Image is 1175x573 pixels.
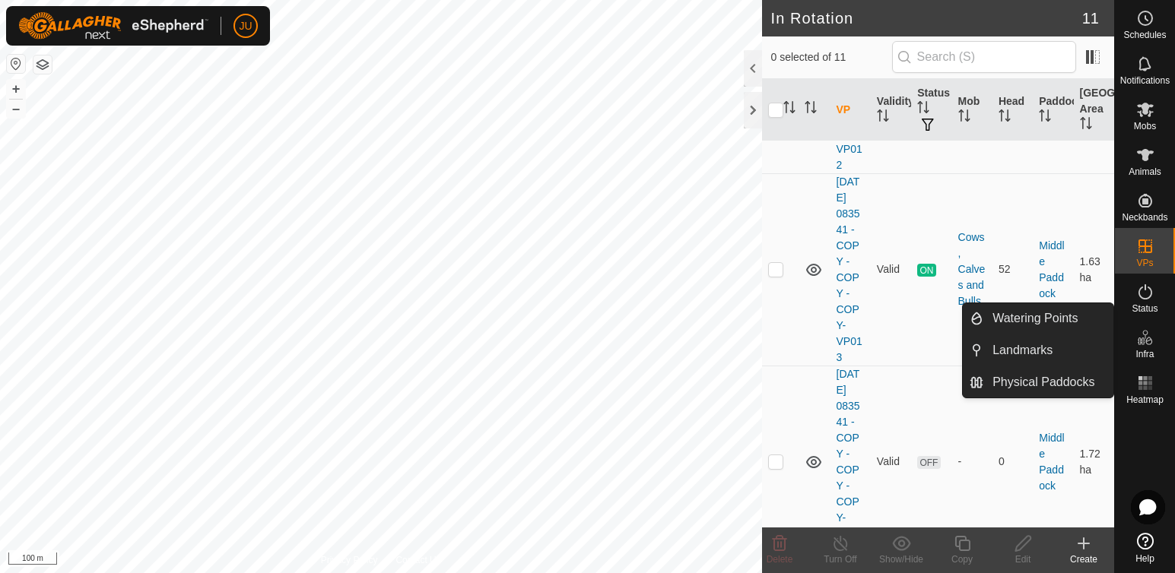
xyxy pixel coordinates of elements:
span: Status [1132,304,1158,313]
td: 1.72 ha [1074,366,1114,558]
td: 52 [992,173,1033,366]
span: Physical Paddocks [992,373,1094,391]
button: Map Layers [33,55,52,74]
span: ON [917,264,935,277]
td: Valid [871,366,911,558]
th: VP [830,79,871,141]
a: Help [1115,527,1175,569]
div: - [958,454,986,470]
a: Physical Paddocks [983,367,1113,397]
div: Show/Hide [871,552,932,566]
th: Validity [871,79,911,141]
div: Create [1053,552,1114,566]
p-sorticon: Activate to sort [917,103,929,116]
div: Cows, Calves and Bulls [958,230,986,309]
span: Infra [1135,350,1154,359]
a: [DATE] 083541 - COPY - COPY - COPY-VP014 [837,368,862,556]
div: Copy [932,552,992,566]
span: Delete [767,554,793,565]
a: Landmarks [983,335,1113,366]
p-sorticon: Activate to sort [1039,112,1051,124]
th: Status [911,79,951,141]
span: VPs [1136,258,1153,268]
a: Privacy Policy [321,553,378,567]
span: 0 selected of 11 [771,49,892,65]
a: Middle Paddock [1039,432,1064,492]
span: Landmarks [992,341,1053,359]
p-sorticon: Activate to sort [783,103,796,116]
li: Landmarks [963,335,1113,366]
img: Gallagher Logo [18,12,208,40]
span: Animals [1129,167,1161,176]
span: 11 [1082,7,1099,30]
p-sorticon: Activate to sort [1080,119,1092,131]
p-sorticon: Activate to sort [877,112,889,124]
input: Search (S) [892,41,1076,73]
span: Neckbands [1122,213,1167,222]
td: 0 [992,366,1033,558]
li: Watering Points [963,303,1113,334]
span: Mobs [1134,122,1156,131]
td: 1.63 ha [1074,173,1114,366]
h2: In Rotation [771,9,1082,27]
span: JU [239,18,252,34]
th: [GEOGRAPHIC_DATA] Area [1074,79,1114,141]
span: Heatmap [1126,395,1164,404]
span: Schedules [1123,30,1166,40]
th: Head [992,79,1033,141]
th: Mob [952,79,992,141]
span: Watering Points [992,309,1078,328]
a: Watering Points [983,303,1113,334]
p-sorticon: Activate to sort [958,112,970,124]
button: + [7,80,25,98]
span: Help [1135,554,1154,563]
td: Valid [871,173,911,366]
div: Edit [992,552,1053,566]
button: Reset Map [7,55,25,73]
a: Middle Paddock [1039,239,1064,299]
span: Notifications [1120,76,1170,85]
th: Paddock [1033,79,1073,141]
button: – [7,100,25,118]
span: OFF [917,456,940,469]
div: Turn Off [810,552,871,566]
p-sorticon: Activate to sort [805,103,817,116]
p-sorticon: Activate to sort [999,112,1011,124]
li: Physical Paddocks [963,367,1113,397]
a: [DATE] 083541 - COPY - COPY - COPY-VP013 [837,176,862,363]
a: Contact Us [395,553,440,567]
